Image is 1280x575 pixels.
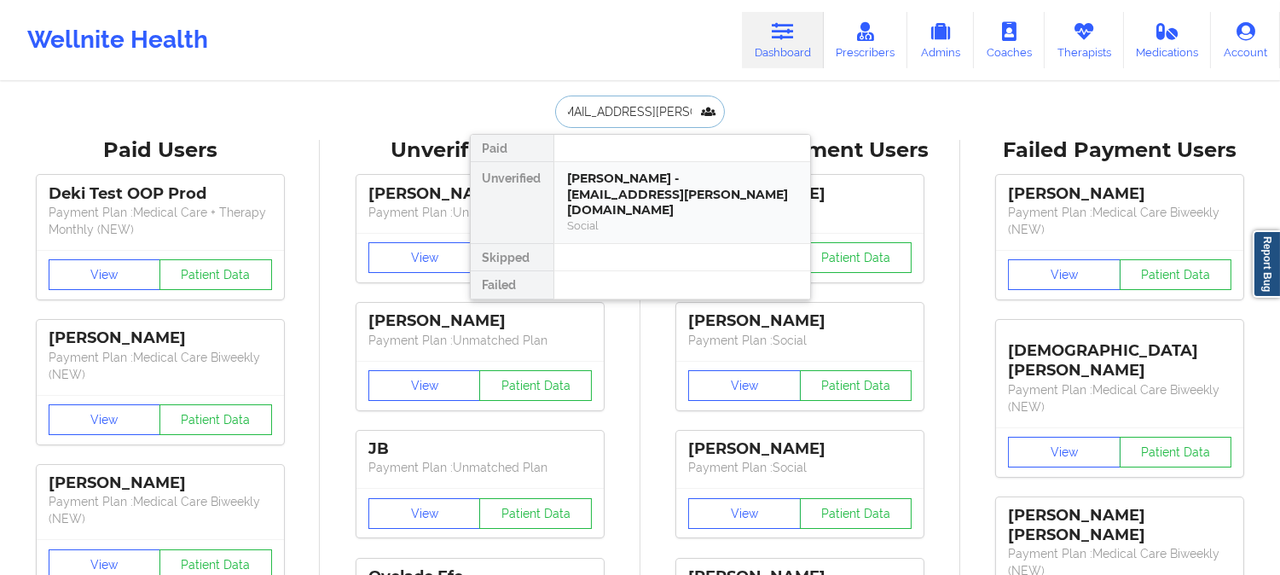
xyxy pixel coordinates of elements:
[159,259,272,290] button: Patient Data
[368,204,592,221] p: Payment Plan : Unmatched Plan
[907,12,974,68] a: Admins
[824,12,908,68] a: Prescribers
[368,242,481,273] button: View
[471,271,553,299] div: Failed
[368,184,592,204] div: [PERSON_NAME]
[1008,204,1231,238] p: Payment Plan : Medical Care Biweekly (NEW)
[368,459,592,476] p: Payment Plan : Unmatched Plan
[568,218,796,233] div: Social
[688,459,912,476] p: Payment Plan : Social
[49,404,161,435] button: View
[1120,437,1232,468] button: Patient Data
[49,204,272,238] p: Payment Plan : Medical Care + Therapy Monthly (NEW)
[368,311,592,331] div: [PERSON_NAME]
[12,137,308,164] div: Paid Users
[49,473,272,493] div: [PERSON_NAME]
[49,328,272,348] div: [PERSON_NAME]
[800,498,912,529] button: Patient Data
[800,242,912,273] button: Patient Data
[49,349,272,383] p: Payment Plan : Medical Care Biweekly (NEW)
[368,439,592,459] div: JB
[471,135,553,162] div: Paid
[800,370,912,401] button: Patient Data
[332,137,628,164] div: Unverified Users
[1211,12,1280,68] a: Account
[368,332,592,349] p: Payment Plan : Unmatched Plan
[368,498,481,529] button: View
[1008,259,1121,290] button: View
[688,498,801,529] button: View
[688,332,912,349] p: Payment Plan : Social
[972,137,1268,164] div: Failed Payment Users
[688,370,801,401] button: View
[49,184,272,204] div: Deki Test OOP Prod
[688,439,912,459] div: [PERSON_NAME]
[471,244,553,271] div: Skipped
[974,12,1045,68] a: Coaches
[1008,506,1231,545] div: [PERSON_NAME] [PERSON_NAME]
[49,259,161,290] button: View
[1045,12,1124,68] a: Therapists
[159,404,272,435] button: Patient Data
[479,498,592,529] button: Patient Data
[1120,259,1232,290] button: Patient Data
[49,493,272,527] p: Payment Plan : Medical Care Biweekly (NEW)
[1124,12,1212,68] a: Medications
[742,12,824,68] a: Dashboard
[1008,184,1231,204] div: [PERSON_NAME]
[688,311,912,331] div: [PERSON_NAME]
[1008,381,1231,415] p: Payment Plan : Medical Care Biweekly (NEW)
[471,162,553,244] div: Unverified
[479,370,592,401] button: Patient Data
[1008,437,1121,468] button: View
[1253,230,1280,298] a: Report Bug
[1008,328,1231,380] div: [DEMOGRAPHIC_DATA][PERSON_NAME]
[368,370,481,401] button: View
[568,171,796,218] div: [PERSON_NAME] - [EMAIL_ADDRESS][PERSON_NAME][DOMAIN_NAME]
